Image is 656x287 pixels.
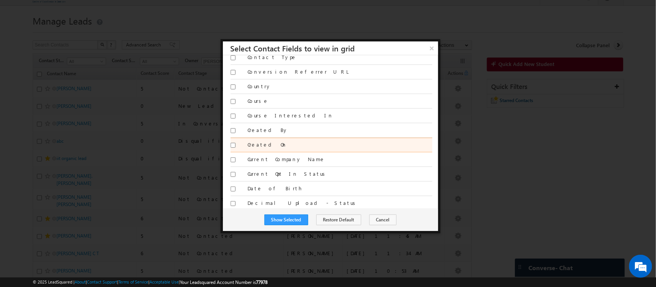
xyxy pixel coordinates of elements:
label: Created On [247,141,432,148]
label: Course [247,97,432,104]
input: Select/Unselect Column [231,70,236,75]
input: Select/Unselect Column [231,128,236,133]
span: 77978 [256,279,267,285]
input: Select/Unselect Column [231,55,236,60]
button: × [426,41,438,55]
label: Date of Birth [247,185,432,192]
a: Terms of Service [118,279,148,284]
input: Select/Unselect Column [231,99,236,104]
input: Select/Unselect Column [231,143,236,148]
span: © 2025 LeadSquared | | | | | [33,279,267,286]
label: Decimal Upload - Status [247,200,432,206]
a: Acceptable Use [149,279,179,284]
button: Cancel [369,214,397,225]
label: Country [247,83,432,90]
label: Course Interested In [247,112,432,119]
label: Conversion Referrer URL [247,68,432,75]
label: Current Opt In Status [247,170,432,177]
input: Select/Unselect Column [231,84,236,89]
input: Select/Unselect Column [231,114,236,119]
span: Your Leadsquared Account Number is [180,279,267,285]
label: Contact Type [247,54,432,61]
button: Restore Default [316,214,361,225]
input: Select/Unselect Column [231,157,236,162]
a: Contact Support [87,279,117,284]
div: Chat with us now [40,40,129,50]
em: Start Chat [105,226,140,236]
input: Select/Unselect Column [231,201,236,206]
input: Select/Unselect Column [231,172,236,177]
button: Show Selected [264,214,308,225]
a: About [75,279,86,284]
textarea: Type your message and hit 'Enter' [10,71,140,219]
label: Created By [247,127,432,134]
input: Select/Unselect Column [231,186,236,191]
img: d_60004797649_company_0_60004797649 [13,40,32,50]
div: Minimize live chat window [126,4,144,22]
label: Current Company Name [247,156,432,163]
h3: Select Contact Fields to view in grid [231,41,438,55]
